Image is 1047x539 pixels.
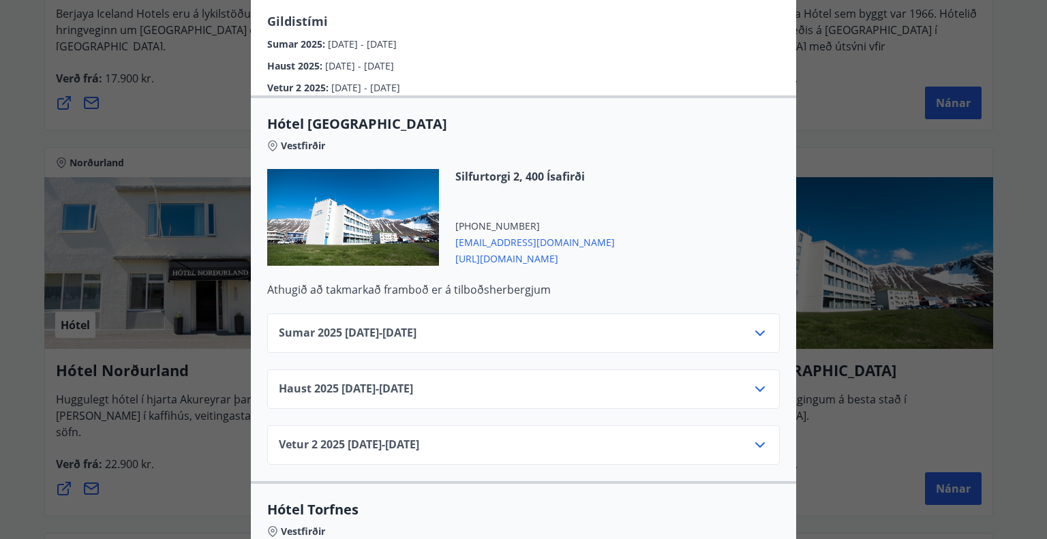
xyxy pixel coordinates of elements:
span: Hótel [GEOGRAPHIC_DATA] [267,114,780,134]
span: [DATE] - [DATE] [331,81,400,94]
span: [URL][DOMAIN_NAME] [455,249,615,266]
span: Vetur 2 2025 : [267,81,331,94]
span: Vestfirðir [281,139,325,153]
span: [DATE] - [DATE] [325,59,394,72]
span: Sumar 2025 : [267,37,328,50]
span: Haust 2025 : [267,59,325,72]
span: Gildistími [267,13,328,29]
span: [PHONE_NUMBER] [455,219,615,233]
span: [EMAIL_ADDRESS][DOMAIN_NAME] [455,233,615,249]
span: [DATE] - [DATE] [328,37,397,50]
span: Silfurtorgi 2, 400 Ísafirði [455,169,615,184]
